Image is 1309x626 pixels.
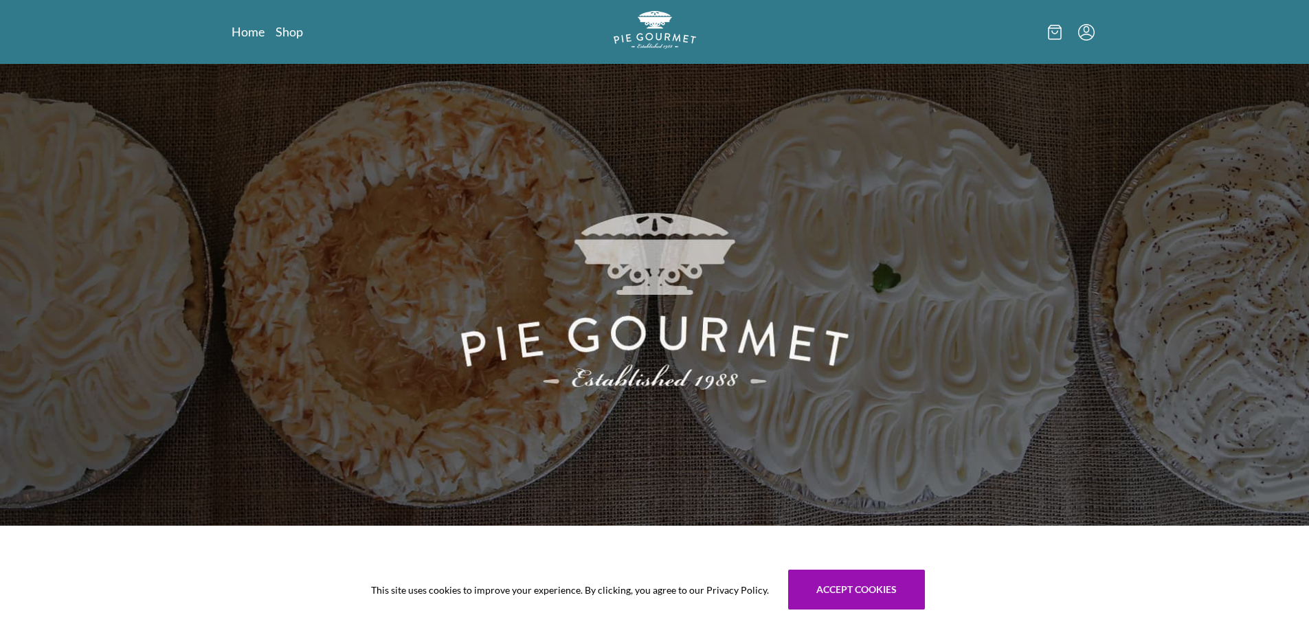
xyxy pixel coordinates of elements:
button: Accept cookies [788,570,925,610]
span: This site uses cookies to improve your experience. By clicking, you agree to our Privacy Policy. [371,583,769,597]
a: Logo [614,11,696,53]
button: Menu [1078,24,1095,41]
a: Home [232,23,265,40]
a: Shop [276,23,303,40]
img: logo [614,11,696,49]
